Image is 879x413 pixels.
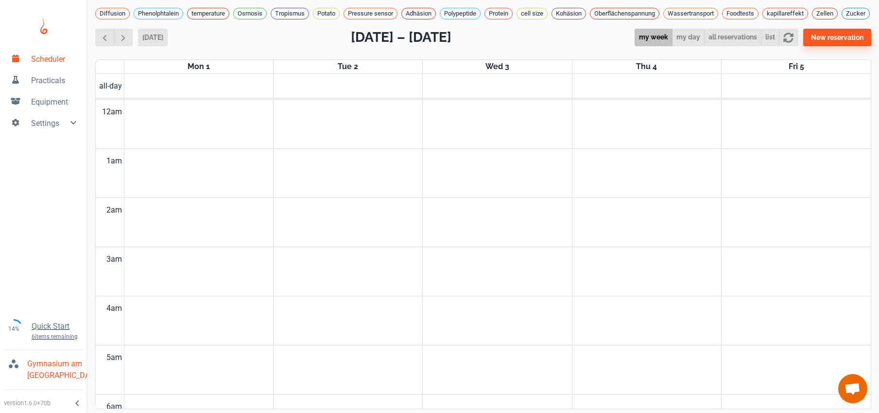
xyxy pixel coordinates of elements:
[114,29,133,47] button: Next week
[842,9,869,18] span: Zucker
[590,9,659,18] span: Oberflächenspannung
[104,345,124,370] div: 5am
[787,60,806,73] a: September 5, 2025
[763,9,808,18] span: kapillareffekt
[723,9,758,18] span: Foodtests
[440,9,480,18] span: Polypeptide
[271,9,309,18] span: Tropismus
[812,9,837,18] span: Zellen
[96,9,129,18] span: Diffusion
[672,29,705,47] button: my day
[233,8,267,19] div: Osmosis
[635,29,672,47] button: my week
[95,8,130,19] div: Diffusion
[95,29,114,47] button: Previous week
[187,8,229,19] div: temperature
[842,8,870,19] div: Zucker
[138,29,168,46] button: [DATE]
[336,60,360,73] a: September 2, 2025
[517,9,547,18] span: cell size
[104,149,124,173] div: 1am
[722,8,758,19] div: Foodtests
[100,100,124,124] div: 12am
[402,9,435,18] span: Adhäsion
[485,9,512,18] span: Protein
[483,60,511,73] a: September 3, 2025
[552,8,586,19] div: Kohäsion
[484,8,513,19] div: Protein
[351,27,451,48] h2: [DATE] – [DATE]
[590,8,659,19] div: Oberflächenspannung
[663,8,718,19] div: Wassertransport
[313,9,339,18] span: Potato
[664,9,718,18] span: Wassertransport
[762,8,808,19] div: kapillareffekt
[186,60,212,73] a: September 1, 2025
[97,80,124,92] span: all-day
[134,8,183,19] div: Phenolphtalein
[761,29,779,47] button: list
[134,9,183,18] span: Phenolphtalein
[188,9,229,18] span: temperature
[271,8,309,19] div: Tropismus
[104,296,124,321] div: 4am
[779,29,798,47] button: refresh
[552,9,586,18] span: Kohäsion
[401,8,436,19] div: Adhäsion
[104,247,124,271] div: 3am
[517,8,548,19] div: cell size
[344,8,397,19] div: Pressure sensor
[104,198,124,222] div: 2am
[704,29,761,47] button: all reservations
[634,60,659,73] a: September 4, 2025
[838,374,867,403] a: Chat öffnen
[344,9,397,18] span: Pressure sensor
[812,8,838,19] div: Zellen
[440,8,481,19] div: Polypeptide
[313,8,340,19] div: Potato
[234,9,266,18] span: Osmosis
[803,29,871,46] button: New reservation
